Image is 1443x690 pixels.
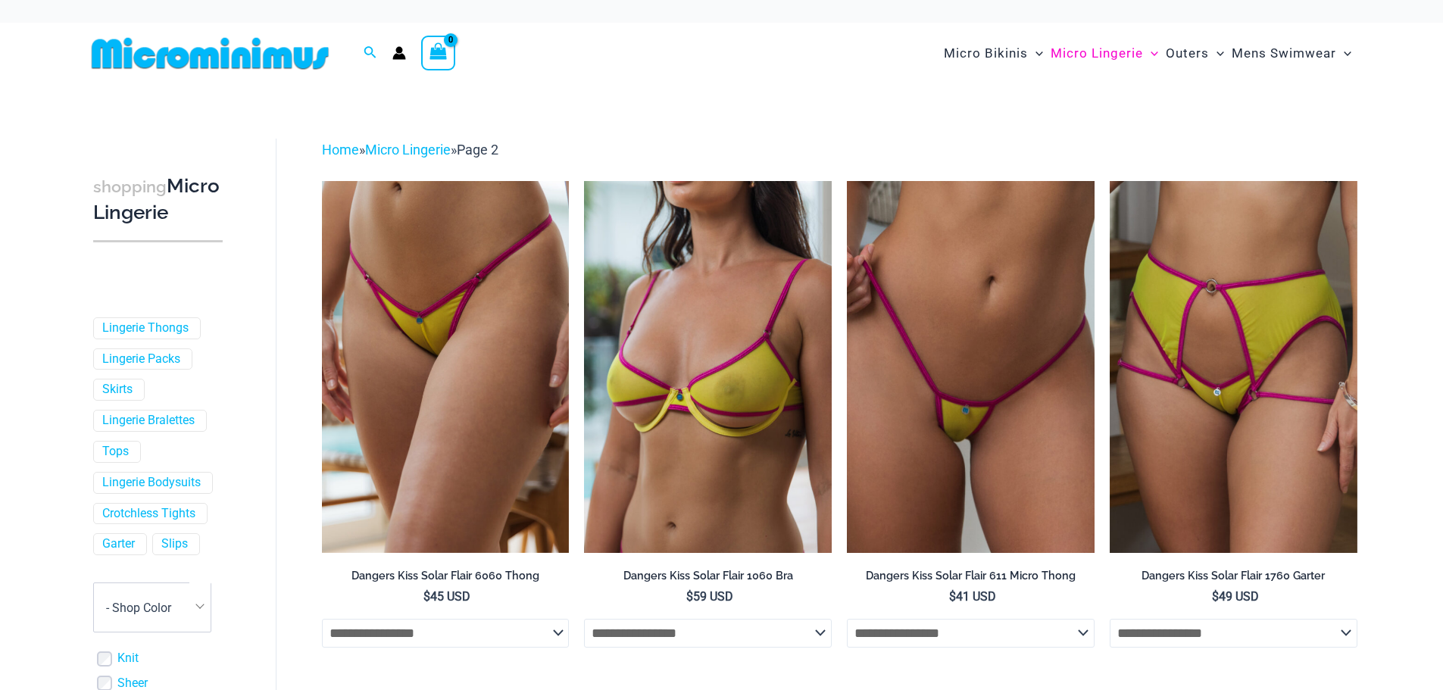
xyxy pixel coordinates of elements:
span: Outers [1166,34,1209,73]
a: Garter [102,536,135,552]
span: - Shop Color [106,601,171,615]
span: Menu Toggle [1336,34,1351,73]
span: - Shop Color [93,582,211,632]
bdi: 41 USD [949,589,996,604]
a: Lingerie Bodysuits [102,475,201,491]
a: Dangers Kiss Solar Flair 611 Micro 01Dangers Kiss Solar Flair 611 Micro 02Dangers Kiss Solar Flai... [847,181,1095,552]
a: Lingerie Bralettes [102,413,195,429]
span: Page 2 [457,142,498,158]
a: Micro BikinisMenu ToggleMenu Toggle [940,30,1047,76]
span: Micro Lingerie [1051,34,1143,73]
a: Account icon link [392,46,406,60]
span: Menu Toggle [1143,34,1158,73]
a: Micro LingerieMenu ToggleMenu Toggle [1047,30,1162,76]
a: Dangers Kiss Solar Flair 1060 Bra [584,569,832,589]
a: Dangers Kiss Solar Flair 1760 Garter [1110,569,1357,589]
img: Dangers Kiss Solar Flair 6060 Thong 1760 Garter 03 [1110,181,1357,552]
span: $ [686,589,693,604]
a: Crotchless Tights [102,506,195,522]
span: shopping [93,177,167,196]
a: Search icon link [364,44,377,63]
img: Dangers Kiss Solar Flair 6060 Thong 01 [322,181,570,552]
h2: Dangers Kiss Solar Flair 6060 Thong [322,569,570,583]
h2: Dangers Kiss Solar Flair 1060 Bra [584,569,832,583]
span: Micro Bikinis [944,34,1028,73]
a: Dangers Kiss Solar Flair 6060 Thong 1760 Garter 03Dangers Kiss Solar Flair 6060 Thong 1760 Garter... [1110,181,1357,552]
span: Mens Swimwear [1232,34,1336,73]
nav: Site Navigation [938,28,1358,79]
a: Dangers Kiss Solar Flair 6060 Thong [322,569,570,589]
h3: Micro Lingerie [93,173,223,226]
bdi: 45 USD [423,589,470,604]
a: Lingerie Thongs [102,320,189,336]
img: Dangers Kiss Solar Flair 611 Micro 01 [847,181,1095,552]
a: Dangers Kiss Solar Flair 6060 Thong 01Dangers Kiss Solar Flair 6060 Thong 02Dangers Kiss Solar Fl... [322,181,570,552]
span: Menu Toggle [1209,34,1224,73]
span: $ [949,589,956,604]
a: Lingerie Packs [102,351,180,367]
bdi: 59 USD [686,589,733,604]
a: Dangers Kiss Solar Flair 611 Micro Thong [847,569,1095,589]
a: Tops [102,444,129,460]
a: Mens SwimwearMenu ToggleMenu Toggle [1228,30,1355,76]
a: Knit [117,651,139,667]
a: Home [322,142,359,158]
a: Dangers Kiss Solar Flair 1060 Bra 01Dangers Kiss Solar Flair 1060 Bra 02Dangers Kiss Solar Flair ... [584,181,832,552]
a: View Shopping Cart, empty [421,36,456,70]
span: $ [423,589,430,604]
a: Micro Lingerie [365,142,451,158]
span: » » [322,142,498,158]
a: Skirts [102,382,133,398]
h2: Dangers Kiss Solar Flair 611 Micro Thong [847,569,1095,583]
img: MM SHOP LOGO FLAT [86,36,335,70]
a: Slips [161,536,188,552]
span: - Shop Color [94,583,211,632]
span: Menu Toggle [1028,34,1043,73]
span: $ [1212,589,1219,604]
bdi: 49 USD [1212,589,1259,604]
h2: Dangers Kiss Solar Flair 1760 Garter [1110,569,1357,583]
a: OutersMenu ToggleMenu Toggle [1162,30,1228,76]
img: Dangers Kiss Solar Flair 1060 Bra 01 [584,181,832,552]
